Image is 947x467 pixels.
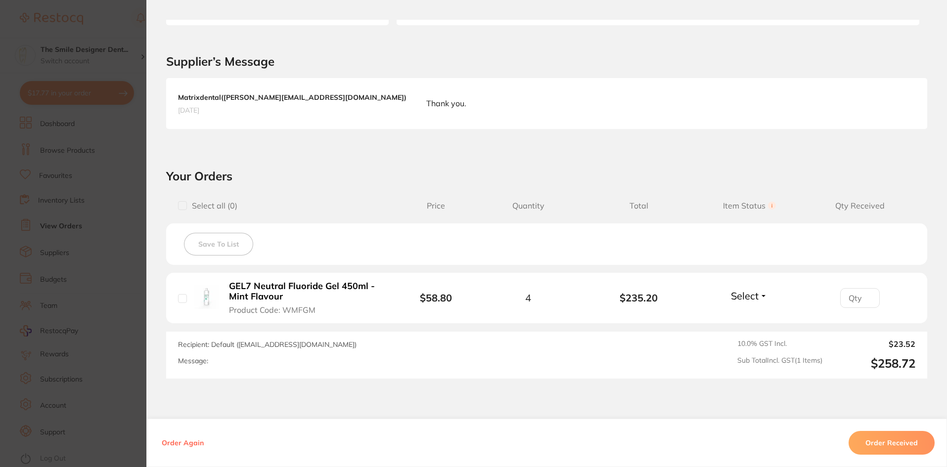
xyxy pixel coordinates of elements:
b: GEL7 Neutral Fluoride Gel 450ml -Mint Flavour [229,281,382,301]
span: Product Code: WMFGM [229,305,316,314]
span: Quantity [473,201,584,211]
img: GEL7 Neutral Fluoride Gel 450ml -Mint Flavour [194,285,219,309]
span: 4 [525,292,531,303]
span: [DATE] [178,106,406,115]
button: GEL7 Neutral Fluoride Gel 450ml -Mint Flavour Product Code: WMFGM [226,281,385,315]
p: Thank you. [426,98,466,109]
label: Message: [178,357,208,365]
span: Select all ( 0 ) [187,201,237,211]
button: Select [728,290,770,302]
b: $235.20 [584,292,694,303]
button: Order Received [849,431,935,455]
button: Order Again [159,438,207,447]
span: 10.0 % GST Incl. [737,340,822,348]
output: $23.52 [830,340,915,348]
h2: Supplier’s Message [166,55,927,69]
input: Qty [840,288,880,308]
output: $258.72 [830,356,915,371]
span: Total [584,201,694,211]
span: Price [399,201,473,211]
span: Select [731,290,759,302]
span: Sub Total Incl. GST ( 1 Items) [737,356,822,371]
h2: Your Orders [166,169,927,183]
button: Save To List [184,233,253,255]
span: Item Status [694,201,805,211]
b: Matrixdental ( [PERSON_NAME][EMAIL_ADDRESS][DOMAIN_NAME] ) [178,93,406,102]
span: Recipient: Default ( [EMAIL_ADDRESS][DOMAIN_NAME] ) [178,340,357,349]
span: Qty Received [805,201,915,211]
b: $58.80 [420,292,452,304]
